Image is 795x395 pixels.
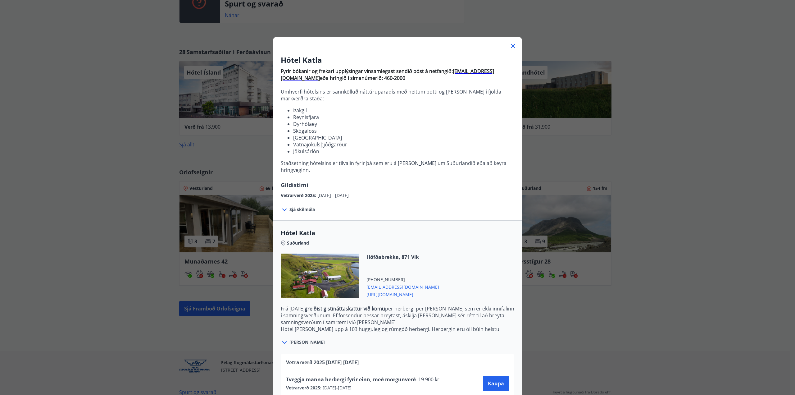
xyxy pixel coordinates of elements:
span: Sjá skilmála [289,206,315,213]
span: [URL][DOMAIN_NAME] [366,290,439,298]
span: [DATE] - [DATE] [321,385,352,391]
span: [PHONE_NUMBER] [366,277,439,283]
span: 19.900 kr. [416,376,442,383]
a: [EMAIL_ADDRESS][DOMAIN_NAME] [281,68,494,81]
h3: Hótel Katla [281,55,514,65]
li: Þakgil [293,107,514,114]
li: Skógafoss [293,127,514,134]
span: Suðurland [287,240,309,246]
span: Tveggja manna herbergi fyrir einn, með morgunverð [286,376,416,383]
li: Dyrhólaey [293,121,514,127]
span: Hótel Katla [281,229,514,237]
span: [EMAIL_ADDRESS][DOMAIN_NAME] [366,283,439,290]
span: Gildistími [281,181,308,189]
span: Vetrarverð 2025 [DATE] - [DATE] [286,359,359,366]
span: Vetrarverð 2025 : [286,385,321,391]
strong: greiðist gistináttaskattur við komu [305,305,385,312]
li: [GEOGRAPHIC_DATA] [293,134,514,141]
p: Umhverfi hótelsins er sannkölluð náttúruparadís með heitum potti og [PERSON_NAME] í fjölda markve... [281,88,514,102]
span: Höfðabrekka, 871 Vík [366,254,439,260]
button: Kaupa [483,376,509,391]
li: Vatnajökulsþjóðgarður [293,141,514,148]
li: Jökulsárlón [293,148,514,155]
li: Reynisfjara [293,114,514,121]
span: Vetrarverð 2025 : [281,192,317,198]
span: [PERSON_NAME] [289,339,325,345]
p: Hótel [PERSON_NAME] upp á 103 hugguleg og rúmgóð herbergi. Herbergin eru öll búin helstu þægindum... [281,326,514,353]
p: Staðsetning hótelsins er tilvalin fyrir þá sem eru á [PERSON_NAME] um Suðurlandið eða að keyra hr... [281,160,514,173]
strong: eða hringið í símanúmerið: 460-2000 [320,75,405,81]
p: Frá [DATE] per herbergi per [PERSON_NAME] sem er ekki innifalinn í samningsverðunum. Ef forsendur... [281,305,514,326]
span: [DATE] - [DATE] [317,192,349,198]
span: Kaupa [488,380,504,387]
strong: Fyrir bókanir og frekari upplýsingar vinsamlegast sendið póst á netfangið: [281,68,453,75]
